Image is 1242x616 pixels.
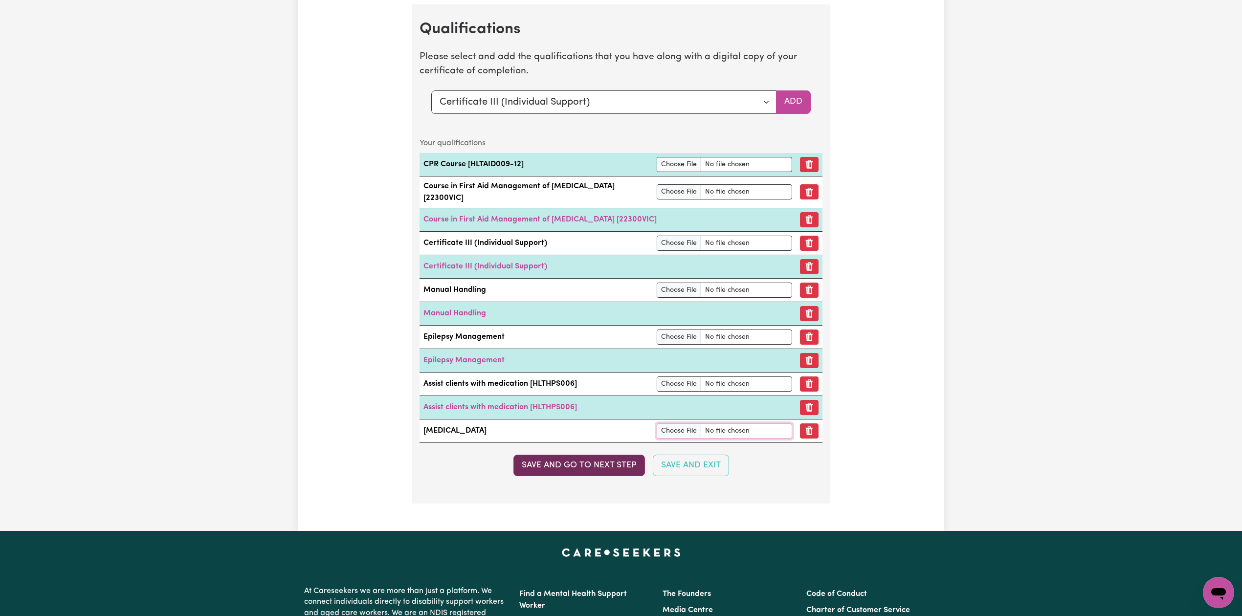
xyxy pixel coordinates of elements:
[800,184,819,199] button: Remove qualification
[1203,577,1234,608] iframe: Button to launch messaging window
[423,403,577,411] a: Assist clients with medication [HLTHPS006]
[420,419,653,442] td: [MEDICAL_DATA]
[806,590,867,598] a: Code of Conduct
[423,356,505,364] a: Epilepsy Management
[806,606,910,614] a: Charter of Customer Service
[420,50,822,79] p: Please select and add the qualifications that you have along with a digital copy of your certific...
[423,263,547,270] a: Certificate III (Individual Support)
[420,231,653,255] td: Certificate III (Individual Support)
[519,590,627,610] a: Find a Mental Health Support Worker
[423,216,657,223] a: Course in First Aid Management of [MEDICAL_DATA] [22300VIC]
[800,306,819,321] button: Remove certificate
[776,90,811,114] button: Add selected qualification
[420,325,653,349] td: Epilepsy Management
[800,423,819,439] button: Remove qualification
[513,455,645,476] button: Save and go to next step
[800,157,819,172] button: Remove qualification
[800,330,819,345] button: Remove qualification
[562,549,681,556] a: Careseekers home page
[653,455,729,476] button: Save and Exit
[800,212,819,227] button: Remove certificate
[420,278,653,302] td: Manual Handling
[663,606,713,614] a: Media Centre
[420,372,653,396] td: Assist clients with medication [HLTHPS006]
[420,176,653,208] td: Course in First Aid Management of [MEDICAL_DATA] [22300VIC]
[663,590,711,598] a: The Founders
[423,309,486,317] a: Manual Handling
[800,283,819,298] button: Remove qualification
[420,153,653,176] td: CPR Course [HLTAID009-12]
[420,20,822,39] h2: Qualifications
[800,400,819,415] button: Remove certificate
[420,133,822,153] caption: Your qualifications
[800,353,819,368] button: Remove certificate
[800,376,819,392] button: Remove qualification
[800,236,819,251] button: Remove qualification
[800,259,819,274] button: Remove certificate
